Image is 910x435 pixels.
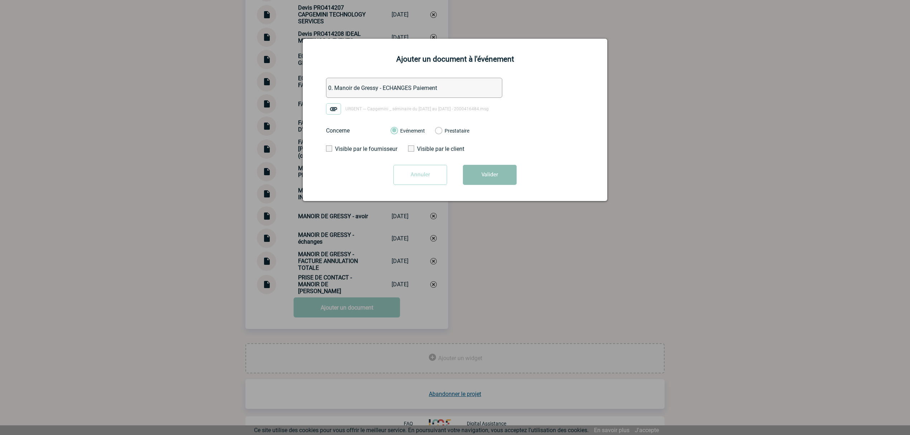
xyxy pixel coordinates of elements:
input: Annuler [393,165,447,185]
label: Prestataire [435,128,442,134]
button: Valider [463,165,517,185]
label: Visible par le client [408,145,474,152]
label: Concerne [326,127,383,134]
label: Evénement [391,128,397,134]
input: Désignation [326,78,502,98]
span: URGENT --- Capgemini _ séminaire du [DATE] au [DATE] - 2000416484.msg [345,106,489,111]
h2: Ajouter un document à l'événement [312,55,598,63]
label: Visible par le fournisseur [326,145,392,152]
